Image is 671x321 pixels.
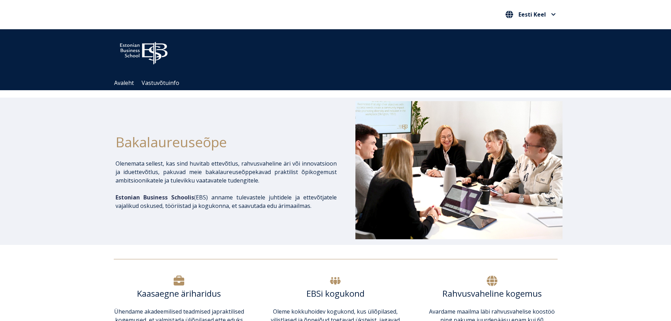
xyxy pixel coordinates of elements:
div: Navigation Menu [110,76,568,90]
h6: Kaasaegne äriharidus [114,288,244,299]
button: Eesti Keel [504,9,558,20]
h1: Bakalaureuseõpe [116,131,337,152]
img: Bakalaureusetudengid [355,101,563,239]
span: ( [116,193,196,201]
h6: EBSi kogukond [270,288,401,299]
p: Olenemata sellest, kas sind huvitab ettevõtlus, rahvusvaheline äri või innovatsioon ja iduettevõt... [116,159,337,185]
img: ebs_logo2016_white [114,36,174,67]
h6: Rahvusvaheline kogemus [427,288,557,299]
span: Estonian Business Schoolis [116,193,194,201]
span: Eesti Keel [518,12,546,17]
span: Ühendame akadeemilised teadmised ja [114,308,216,315]
nav: Vali oma keel [504,9,558,20]
a: Vastuvõtuinfo [142,79,179,87]
a: Avaleht [114,79,134,87]
p: EBS) anname tulevastele juhtidele ja ettevõtjatele vajalikud oskused, tööriistad ja kogukonna, et... [116,193,337,210]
